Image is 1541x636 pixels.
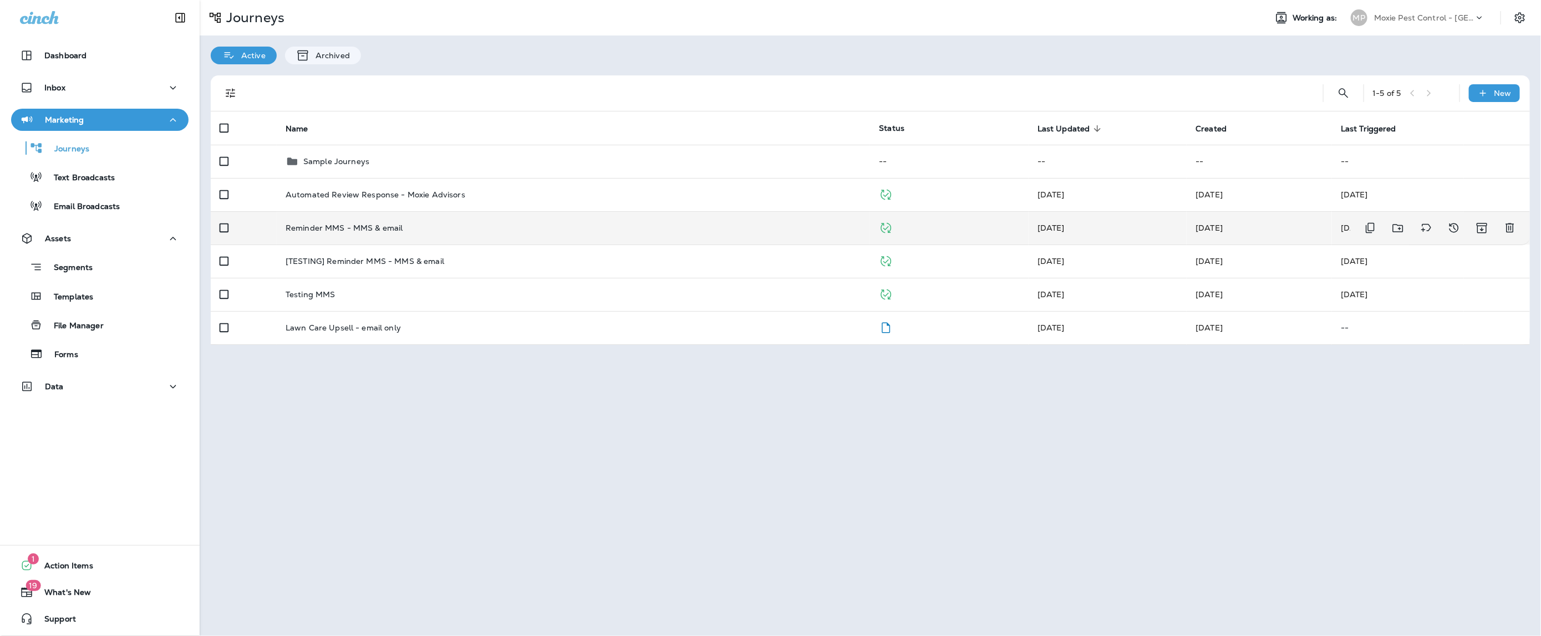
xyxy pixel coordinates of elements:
[11,284,189,308] button: Templates
[1196,124,1227,134] span: Created
[43,321,104,332] p: File Manager
[1037,190,1065,200] span: Shannon Davis
[286,290,335,299] p: Testing MMS
[879,322,893,332] span: Draft
[26,580,40,591] span: 19
[879,255,893,265] span: Published
[43,350,78,360] p: Forms
[11,554,189,577] button: 1Action Items
[11,44,189,67] button: Dashboard
[286,124,308,134] span: Name
[1351,9,1367,26] div: MP
[11,313,189,337] button: File Manager
[220,82,242,104] button: Filters
[1196,256,1223,266] span: Jason Munk
[43,173,115,184] p: Text Broadcasts
[1196,289,1223,299] span: Jason Munk
[33,561,93,574] span: Action Items
[1415,217,1437,240] button: Add tags
[1037,323,1065,333] span: Shannon Davis
[1341,323,1521,332] p: --
[1341,124,1396,134] span: Last Triggered
[1494,89,1512,98] p: New
[44,51,87,60] p: Dashboard
[1037,124,1105,134] span: Last Updated
[11,109,189,131] button: Marketing
[11,375,189,398] button: Data
[879,222,893,232] span: Published
[1037,256,1065,266] span: Jason Munk
[43,292,93,303] p: Templates
[1293,13,1340,23] span: Working as:
[1333,82,1355,104] button: Search Journeys
[28,553,39,564] span: 1
[1373,89,1401,98] div: 1 - 5 of 5
[879,189,893,199] span: Published
[879,288,893,298] span: Published
[1341,124,1411,134] span: Last Triggered
[1332,211,1464,245] td: [DATE]
[1332,278,1530,311] td: [DATE]
[11,227,189,250] button: Assets
[286,257,444,266] p: [TESTING] Reminder MMS - MMS & email
[310,51,350,60] p: Archived
[11,342,189,365] button: Forms
[1332,245,1530,278] td: [DATE]
[1374,13,1474,22] p: Moxie Pest Control - [GEOGRAPHIC_DATA] [GEOGRAPHIC_DATA]
[11,581,189,603] button: 19What's New
[879,123,904,133] span: Status
[1037,124,1090,134] span: Last Updated
[1037,289,1065,299] span: Jason Munk
[286,223,403,232] p: Reminder MMS - MMS & email
[45,115,84,124] p: Marketing
[33,614,76,628] span: Support
[44,83,65,92] p: Inbox
[1196,223,1223,233] span: Jason Munk
[236,51,266,60] p: Active
[1029,145,1187,178] td: --
[1332,178,1530,211] td: [DATE]
[11,255,189,279] button: Segments
[222,9,284,26] p: Journeys
[1359,217,1381,240] button: Duplicate
[1037,223,1065,233] span: Jason Munk
[43,202,120,212] p: Email Broadcasts
[1187,145,1332,178] td: --
[286,190,465,199] p: Automated Review Response - Moxie Advisors
[1196,323,1223,333] span: Jason Munk
[303,157,369,166] p: Sample Journeys
[286,323,401,332] p: Lawn Care Upsell - email only
[1332,145,1530,178] td: --
[45,382,64,391] p: Data
[11,165,189,189] button: Text Broadcasts
[1499,217,1521,240] button: Delete
[43,144,89,155] p: Journeys
[286,124,323,134] span: Name
[165,7,196,29] button: Collapse Sidebar
[1196,190,1223,200] span: Priscilla Valverde
[33,588,91,601] span: What's New
[1443,217,1465,240] button: View Changelog
[870,145,1028,178] td: --
[1471,217,1493,240] button: Archive
[43,263,93,274] p: Segments
[11,194,189,217] button: Email Broadcasts
[1510,8,1530,28] button: Settings
[1387,217,1410,240] button: Move to folder
[11,77,189,99] button: Inbox
[11,608,189,630] button: Support
[11,136,189,160] button: Journeys
[45,234,71,243] p: Assets
[1196,124,1241,134] span: Created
